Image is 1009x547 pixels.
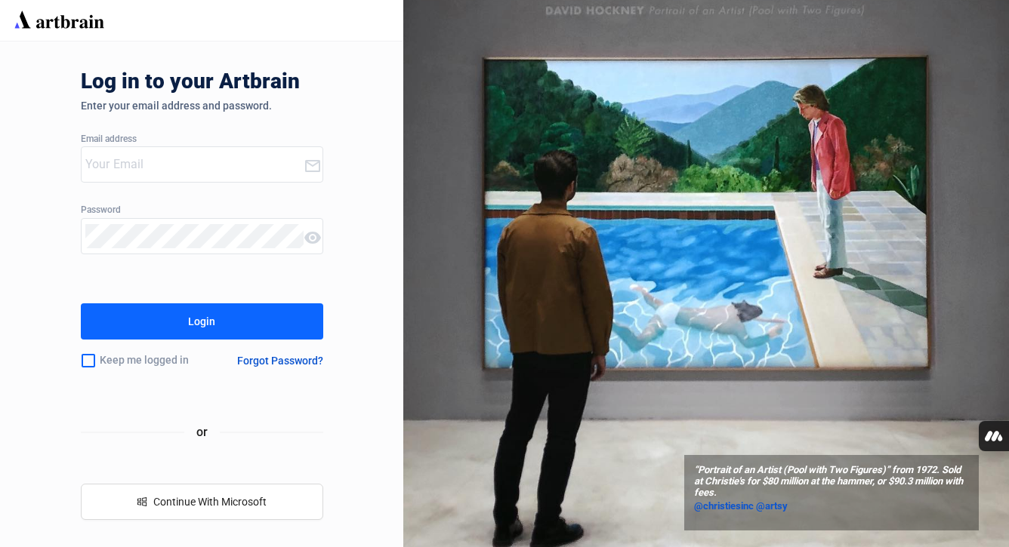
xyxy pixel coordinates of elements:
a: @christiesinc @artsy [694,499,969,514]
div: Log in to your Artbrain [81,69,534,100]
span: “Portrait of an Artist (Pool with Two Figures)” from 1972. Sold at Christie's for $80 million at ... [694,465,969,499]
span: Continue With Microsoft [153,496,267,508]
div: Enter your email address and password. [81,100,323,112]
span: @christiesinc @artsy [694,500,788,512]
div: Keep me logged in [81,345,214,376]
span: or [184,423,220,441]
div: Login [188,309,215,333]
button: windowsContinue With Microsoft [81,484,323,520]
div: Password [81,205,323,216]
div: Email address [81,134,323,145]
div: Forgot Password? [237,355,323,367]
input: Your Email [85,152,304,177]
span: windows [137,496,147,507]
button: Login [81,303,323,340]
